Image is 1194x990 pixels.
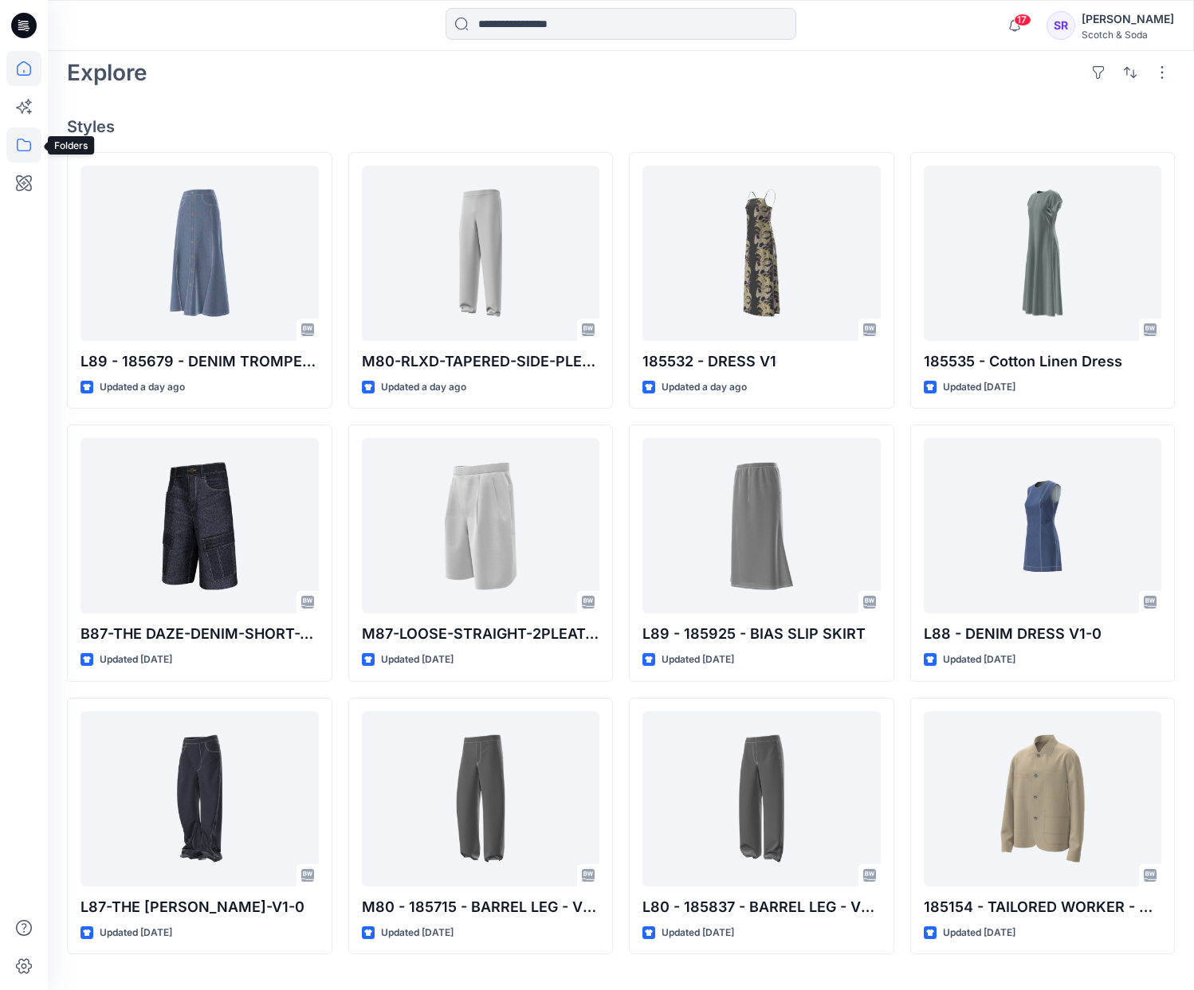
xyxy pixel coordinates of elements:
a: L89 - 185679 - DENIM TROMPET SKIRT [81,166,319,341]
a: 185154 - TAILORED WORKER - V1-0 [924,711,1162,886]
div: SR [1047,11,1075,40]
p: Updated [DATE] [943,652,1015,668]
a: M80-RLXD-TAPERED-SIDE-PLEAT-EWB-V1-1 [362,166,600,341]
p: L89 - 185925 - BIAS SLIP SKIRT [642,623,881,645]
p: Updated [DATE] [100,652,172,668]
h2: Explore [67,60,147,85]
div: Scotch & Soda [1082,29,1174,41]
p: L80 - 185837 - BARREL LEG - V1-0 [642,896,881,918]
span: 17 [1014,14,1031,26]
p: Updated [DATE] [381,652,454,668]
a: B87-THE DAZE-DENIM-SHORT-V1-0.dxf [81,438,319,613]
p: Updated a day ago [381,379,466,396]
a: 185535 - Cotton Linen Dress [924,166,1162,341]
p: L89 - 185679 - DENIM TROMPET SKIRT [81,350,319,373]
p: Updated a day ago [662,379,747,396]
a: 185532 - DRESS V1 [642,166,881,341]
p: B87-THE DAZE-DENIM-SHORT-V1-0.dxf [81,623,319,645]
p: Updated [DATE] [381,925,454,941]
a: L87-THE ELLIS-V1-0 [81,711,319,886]
a: L80 - 185837 - BARREL LEG - V1-0 [642,711,881,886]
p: Updated [DATE] [662,652,734,668]
p: 185532 - DRESS V1 [642,350,881,373]
a: M80 - 185715 - BARREL LEG - V1-0 [362,711,600,886]
p: L88 - DENIM DRESS V1-0 [924,623,1162,645]
h4: Styles [67,117,1175,136]
div: [PERSON_NAME] [1082,10,1174,29]
a: M87-LOOSE-STRAIGHT-2PLEAT-SHORTS [362,438,600,613]
p: Updated [DATE] [662,925,734,941]
a: L88 - DENIM DRESS V1-0 [924,438,1162,613]
p: 185535 - Cotton Linen Dress [924,350,1162,373]
p: Updated [DATE] [943,379,1015,396]
p: Updated [DATE] [943,925,1015,941]
p: 185154 - TAILORED WORKER - V1-0 [924,896,1162,918]
p: Updated a day ago [100,379,185,396]
p: M80-RLXD-TAPERED-SIDE-PLEAT-EWB-V1-1 [362,350,600,373]
p: L87-THE [PERSON_NAME]-V1-0 [81,896,319,918]
p: M80 - 185715 - BARREL LEG - V1-0 [362,896,600,918]
a: L89 - 185925 - BIAS SLIP SKIRT [642,438,881,613]
p: M87-LOOSE-STRAIGHT-2PLEAT-SHORTS [362,623,600,645]
p: Updated [DATE] [100,925,172,941]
